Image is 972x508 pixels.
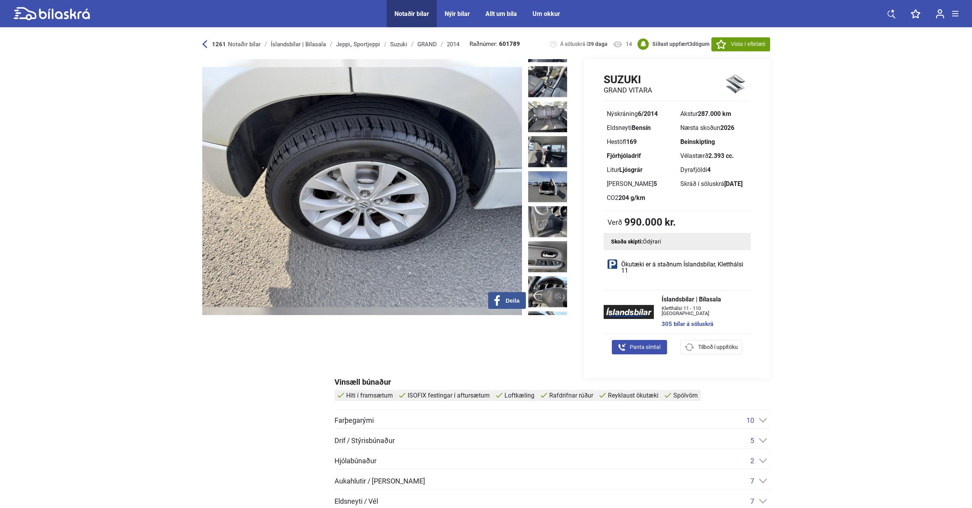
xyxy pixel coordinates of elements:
a: 305 bílar á söluskrá [662,321,743,327]
div: Nýskráning [607,111,674,117]
span: Notaðir bílar [228,41,261,48]
a: Notaðir bílar [394,10,429,18]
span: Loftkæling [504,392,534,399]
b: [DATE] [724,180,743,187]
b: Ljósgrár [619,166,643,173]
div: Íslandsbílar | Bílasala [271,41,326,47]
b: Síðast uppfært dögum [652,41,709,47]
img: 1754908868_3468487996298701345_27208841535336260.jpg [528,66,567,97]
span: Deila [506,297,520,304]
span: 14 [626,40,632,48]
span: Á söluskrá í [560,40,608,48]
h1: Suzuki [604,73,652,86]
span: Eldsneyti / Vél [335,498,378,505]
span: Panta símtal [630,343,660,351]
img: 1754908870_7753664958488072823_27208842952536486.jpg [528,171,567,202]
strong: Skoða skipti: [611,238,643,245]
div: Jeppi [336,41,350,47]
span: Rafdrifnar rúður [549,392,593,399]
b: 1261 [212,41,226,48]
b: 4 [707,166,711,173]
b: 601789 [499,41,520,47]
b: 169 [626,138,637,145]
button: Deila [488,292,526,309]
a: Allt um bíla [485,10,517,18]
div: Eldsneyti [607,125,674,131]
img: 1754908869_8456041819669339028_27208842479382822.jpg [528,136,567,167]
div: Vinsæll búnaður [335,378,770,386]
b: Bensín [632,124,651,131]
div: CO2 [607,195,674,201]
span: Vista í eftirlæti [731,40,765,48]
a: Um okkur [532,10,560,18]
img: 1754908872_3528305224057594610_27208844866901865.jpg [528,311,567,342]
div: 2014 [447,41,459,47]
div: Dyrafjöldi [680,167,748,173]
b: 39 daga [588,41,608,47]
span: Farþegarými [335,417,374,424]
span: Ódýrari [643,238,661,245]
span: ISOFIX festingar í aftursætum [408,392,490,399]
span: Ökutæki er á staðnum Íslandsbílar, Kletthálsi 11 [621,261,747,274]
span: Reyklaust ökutæki [608,392,659,399]
b: 5 [653,180,657,187]
div: Sportjeppi [354,41,380,47]
button: Vista í eftirlæti [711,37,770,51]
div: [PERSON_NAME] [607,181,674,187]
h2: GRAND VITARA [604,86,652,95]
img: 1754908870_4966325707924329403_27208843437665187.jpg [528,206,567,237]
img: 1754908871_1080913637849439633_27208843940932633.jpg [528,241,567,272]
div: GRAND [417,41,437,47]
span: Íslandsbílar | Bílasala [662,296,743,303]
b: Fjórhjóladrif [607,152,641,159]
div: Vélastærð [680,153,748,159]
div: Suzuki [390,41,407,47]
span: Hiti í framsætum [346,392,393,399]
span: Verð [608,218,622,226]
b: 2.393 cc. [708,152,734,159]
img: user-login.svg [936,9,944,19]
div: Hestöfl [607,139,674,145]
span: 7 [750,477,754,485]
span: Tilboð í uppítöku [698,343,738,351]
b: 2026 [720,124,734,131]
div: Næsta skoðun [680,125,748,131]
span: 2 [750,457,754,465]
span: Drif / Stýrisbúnaður [335,437,395,444]
b: 6/2014 [638,110,658,117]
div: Akstur [680,111,748,117]
span: 3 [689,41,692,47]
span: Kletthálsi 11 - 110 [GEOGRAPHIC_DATA] [662,306,743,316]
span: 5 [750,436,754,445]
img: 1754908871_3138735972261041549_27208844442961103.jpg [528,276,567,307]
img: logo Suzuki GRAND VITARA [720,73,751,95]
img: 1754908869_6656954117179692751_27208842024061492.jpg [528,101,567,132]
div: Litur [607,167,674,173]
div: Skráð í söluskrá [680,181,748,187]
b: 990.000 kr. [624,217,676,227]
span: 10 [746,416,754,424]
span: 7 [750,497,754,505]
span: Spólvörn [673,392,698,399]
b: 204 g/km [618,194,645,201]
span: Aukahlutir / [PERSON_NAME] [335,478,425,485]
b: 287.000 km [698,110,731,117]
a: Nýir bílar [445,10,470,18]
span: Raðnúmer: [469,41,520,47]
span: Hjólabúnaður [335,457,377,464]
b: Beinskipting [680,138,715,145]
